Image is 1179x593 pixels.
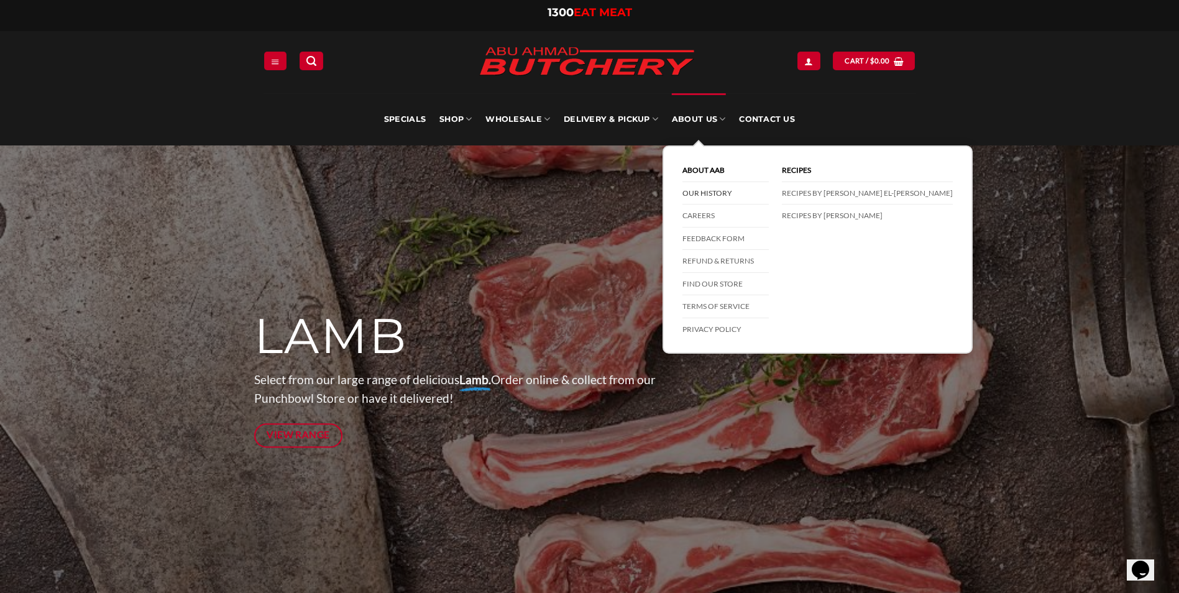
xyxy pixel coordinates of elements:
[782,159,953,182] a: Recipes
[264,52,287,70] a: Menu
[682,228,769,251] a: Feedback Form
[267,427,330,443] span: View Range
[682,250,769,273] a: Refund & Returns
[682,295,769,318] a: Terms of Service
[682,273,769,296] a: Find our store
[682,318,769,341] a: Privacy Policy
[782,182,953,205] a: Recipes by [PERSON_NAME] El-[PERSON_NAME]
[682,182,769,205] a: Our History
[682,159,769,182] a: About AAB
[254,372,656,406] span: Select from our large range of delicious Order online & collect from our Punchbowl Store or have ...
[797,52,820,70] a: Login
[439,93,472,145] a: SHOP
[782,205,953,227] a: Recipes by [PERSON_NAME]
[469,39,705,86] img: Abu Ahmad Butchery
[574,6,632,19] span: EAT MEAT
[548,6,632,19] a: 1300EAT MEAT
[459,372,491,387] strong: Lamb.
[300,52,323,70] a: Search
[1127,543,1167,581] iframe: chat widget
[833,52,915,70] a: View cart
[870,55,874,67] span: $
[870,57,890,65] bdi: 0.00
[739,93,795,145] a: Contact Us
[485,93,550,145] a: Wholesale
[564,93,658,145] a: Delivery & Pickup
[672,93,725,145] a: About Us
[682,205,769,228] a: Careers
[548,6,574,19] span: 1300
[845,55,889,67] span: Cart /
[254,306,408,366] span: LAMB
[384,93,426,145] a: Specials
[254,423,343,448] a: View Range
